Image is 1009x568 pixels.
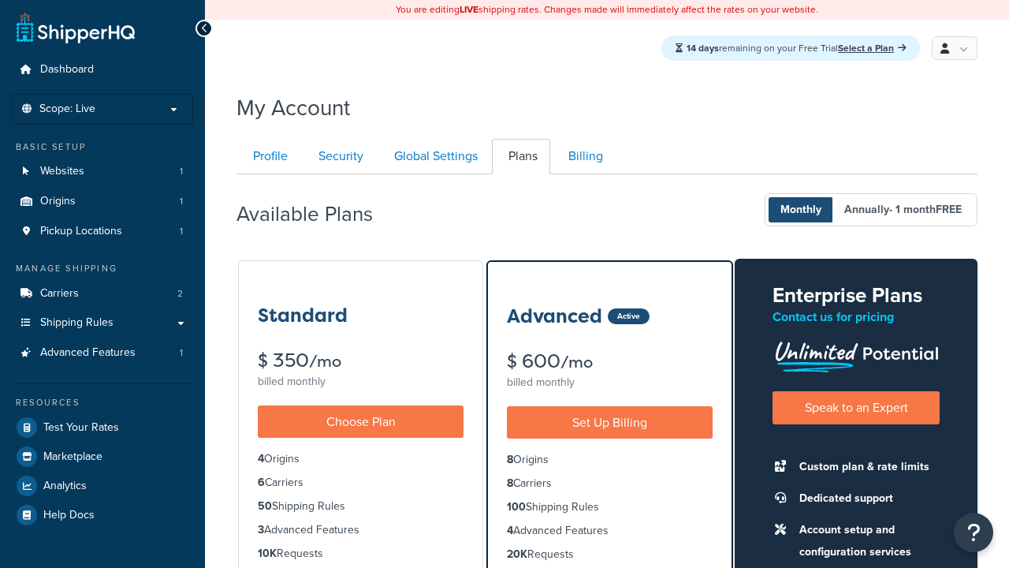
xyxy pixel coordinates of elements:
li: Pickup Locations [12,217,193,246]
span: Websites [40,165,84,178]
li: Account setup and configuration services [791,519,940,563]
span: Pickup Locations [40,225,122,238]
small: /mo [560,351,593,373]
strong: 50 [258,498,272,514]
a: Speak to an Expert [773,391,940,424]
li: Dedicated support [791,488,940,510]
a: Analytics [12,472,193,500]
li: Shipping Rules [258,498,464,515]
strong: 4 [258,450,264,467]
span: 1 [180,195,183,208]
a: Dashboard [12,55,193,84]
a: ShipperHQ Home [17,12,135,43]
span: 2 [177,287,183,301]
span: Help Docs [43,509,95,522]
li: Carriers [507,475,713,492]
span: Scope: Live [39,103,95,116]
span: Carriers [40,287,79,301]
strong: 4 [507,522,513,539]
strong: 14 days [687,41,719,55]
h3: Standard [258,305,348,326]
span: Shipping Rules [40,316,114,330]
a: Select a Plan [838,41,907,55]
a: Advanced Features 1 [12,338,193,368]
div: Manage Shipping [12,262,193,275]
a: Set Up Billing [507,406,713,439]
b: LIVE [460,2,478,17]
strong: 20K [507,546,527,562]
div: $ 600 [507,352,713,372]
h2: Available Plans [236,203,397,226]
li: Carriers [12,279,193,308]
span: 1 [180,225,183,238]
span: 1 [180,346,183,360]
span: Origins [40,195,76,208]
span: - 1 month [889,201,962,218]
span: Annually [832,197,974,222]
span: Monthly [769,197,833,222]
li: Origins [12,187,193,216]
li: Advanced Features [12,338,193,368]
a: Origins 1 [12,187,193,216]
li: Websites [12,157,193,186]
span: Test Your Rates [43,421,119,435]
button: Open Resource Center [954,513,993,552]
small: /mo [309,350,341,372]
a: Profile [236,139,300,174]
span: Dashboard [40,63,94,77]
div: $ 350 [258,351,464,371]
li: Origins [507,451,713,469]
li: Advanced Features [507,522,713,540]
strong: 8 [507,451,513,468]
strong: 8 [507,475,513,491]
a: Global Settings [378,139,490,174]
button: Monthly Annually- 1 monthFREE [765,193,977,226]
li: Advanced Features [258,521,464,539]
span: 1 [180,165,183,178]
a: Billing [552,139,616,174]
li: Shipping Rules [507,499,713,516]
a: Marketplace [12,443,193,471]
div: Basic Setup [12,140,193,154]
a: Security [302,139,376,174]
a: Choose Plan [258,405,464,438]
div: remaining on your Free Trial [661,35,921,61]
a: Websites 1 [12,157,193,186]
h2: Enterprise Plans [773,284,940,307]
h3: Advanced [507,306,602,327]
h1: My Account [236,92,350,123]
a: Test Your Rates [12,413,193,442]
div: Active [608,308,650,324]
strong: 10K [258,545,277,562]
div: Resources [12,396,193,409]
div: billed monthly [258,371,464,393]
a: Plans [492,139,550,174]
span: Analytics [43,480,87,493]
p: Contact us for pricing [773,306,940,328]
img: Unlimited Potential [773,336,940,372]
strong: 100 [507,499,526,515]
a: Help Docs [12,501,193,529]
a: Pickup Locations 1 [12,217,193,246]
a: Carriers 2 [12,279,193,308]
span: Advanced Features [40,346,136,360]
li: Origins [258,450,464,468]
li: Requests [507,546,713,563]
b: FREE [936,201,962,218]
a: Shipping Rules [12,308,193,338]
li: Custom plan & rate limits [791,456,940,478]
span: Marketplace [43,450,102,464]
li: Carriers [258,474,464,491]
div: billed monthly [507,372,713,394]
strong: 3 [258,521,264,538]
strong: 6 [258,474,265,491]
li: Requests [258,545,464,562]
